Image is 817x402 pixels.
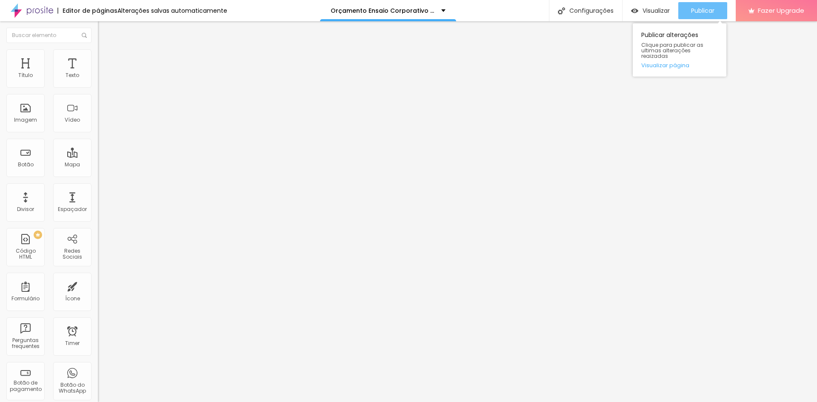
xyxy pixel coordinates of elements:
[65,296,80,302] div: Ícone
[758,7,804,14] span: Fazer Upgrade
[641,42,718,59] span: Clique para publicar as ultimas alterações reaizadas
[57,8,117,14] div: Editor de páginas
[55,382,89,394] div: Botão do WhatsApp
[66,72,79,78] div: Texto
[14,117,37,123] div: Imagem
[558,7,565,14] img: Icone
[82,33,87,38] img: Icone
[331,8,435,14] p: Orçamento Ensaio Corporativo Masculino
[18,72,33,78] div: Título
[691,7,714,14] span: Publicar
[18,162,34,168] div: Botão
[65,340,80,346] div: Timer
[678,2,727,19] button: Publicar
[11,296,40,302] div: Formulário
[9,380,42,392] div: Botão de pagamento
[633,23,726,77] div: Publicar alterações
[65,162,80,168] div: Mapa
[55,248,89,260] div: Redes Sociais
[17,206,34,212] div: Divisor
[631,7,638,14] img: view-1.svg
[98,21,817,402] iframe: Editor
[641,63,718,68] a: Visualizar página
[58,206,87,212] div: Espaçador
[65,117,80,123] div: Vídeo
[643,7,670,14] span: Visualizar
[117,8,227,14] div: Alterações salvas automaticamente
[623,2,678,19] button: Visualizar
[9,337,42,350] div: Perguntas frequentes
[9,248,42,260] div: Código HTML
[6,28,91,43] input: Buscar elemento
